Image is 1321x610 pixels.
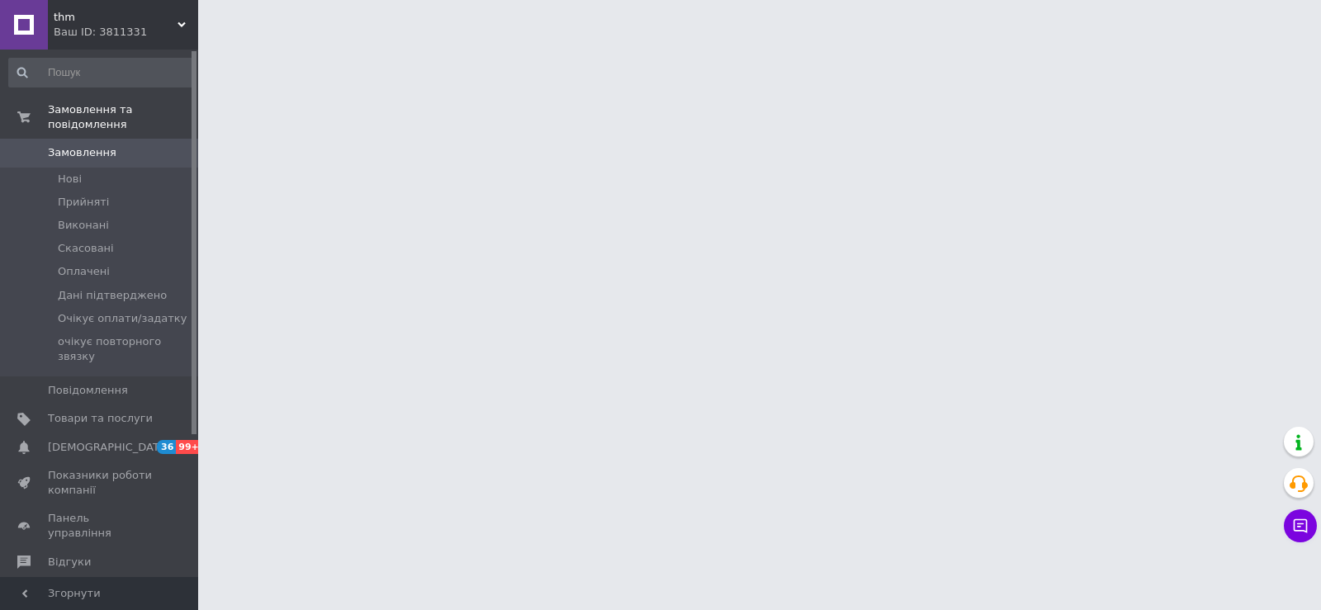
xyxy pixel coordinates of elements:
[48,511,153,541] span: Панель управління
[58,241,114,256] span: Скасовані
[54,10,178,25] span: thm
[176,440,203,454] span: 99+
[8,58,195,87] input: Пошук
[58,218,109,233] span: Виконані
[58,334,193,364] span: очікує повторного звязку
[58,195,109,210] span: Прийняті
[48,383,128,398] span: Повідомлення
[58,172,82,187] span: Нові
[48,468,153,498] span: Показники роботи компанії
[58,311,187,326] span: Очікує оплати/задатку
[58,264,110,279] span: Оплачені
[48,411,153,426] span: Товари та послуги
[58,288,167,303] span: Дані підтверджено
[48,145,116,160] span: Замовлення
[1284,509,1317,542] button: Чат з покупцем
[48,555,91,570] span: Відгуки
[48,440,170,455] span: [DEMOGRAPHIC_DATA]
[54,25,198,40] div: Ваш ID: 3811331
[48,102,198,132] span: Замовлення та повідомлення
[157,440,176,454] span: 36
